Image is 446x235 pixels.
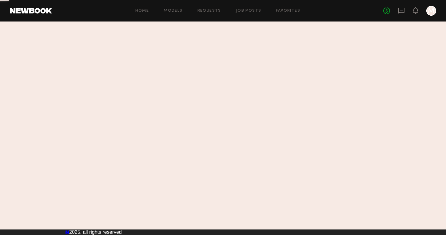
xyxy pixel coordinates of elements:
[276,9,300,13] a: Favorites
[69,229,122,235] span: 2025, all rights reserved
[135,9,149,13] a: Home
[426,6,436,16] a: M
[236,9,261,13] a: Job Posts
[197,9,221,13] a: Requests
[164,9,182,13] a: Models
